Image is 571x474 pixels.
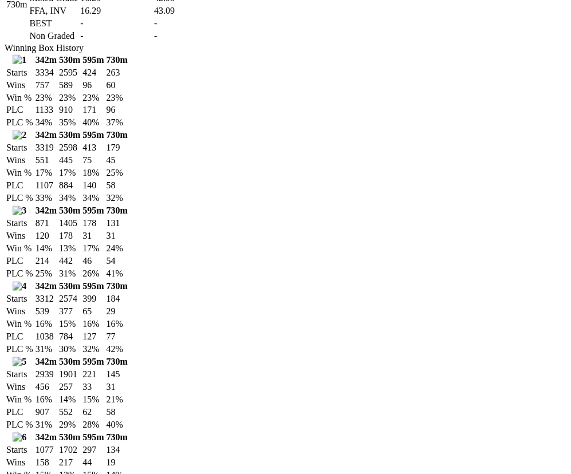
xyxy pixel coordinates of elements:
td: 65 [82,306,104,318]
td: 41% [106,268,128,280]
td: 23% [35,92,57,104]
td: 31% [35,420,57,431]
th: 342m [35,432,57,444]
td: 28% [82,420,104,431]
th: 595m [82,206,104,217]
td: 45 [106,155,128,167]
td: 96 [82,80,104,91]
th: 730m [106,432,128,444]
td: - [80,18,152,29]
td: Starts [6,67,34,78]
td: 214 [35,256,57,267]
td: 29% [58,420,81,431]
td: 23% [58,92,81,104]
td: 25% [106,168,128,179]
td: 217 [58,457,81,469]
th: 342m [35,281,57,293]
td: 552 [58,407,81,418]
td: 58 [106,180,128,192]
td: 551 [35,155,57,167]
td: PLC [6,105,34,116]
td: PLC [6,331,34,343]
td: Starts [6,445,34,456]
th: 595m [82,130,104,141]
td: 413 [82,143,104,154]
td: 2574 [58,294,81,305]
td: 34% [58,193,81,204]
td: 442 [58,256,81,267]
td: 1038 [35,331,57,343]
td: 14% [35,243,57,255]
td: PLC % [6,268,34,280]
img: 5 [13,357,26,368]
td: 140 [82,180,104,192]
th: 530m [58,357,81,368]
td: - [153,18,214,29]
td: Starts [6,294,34,305]
td: 179 [106,143,128,154]
td: Win % [6,243,34,255]
th: 530m [58,54,81,66]
th: 595m [82,281,104,293]
td: 884 [58,180,81,192]
td: 784 [58,331,81,343]
td: 445 [58,155,81,167]
td: PLC % [6,344,34,355]
td: 456 [35,382,57,393]
th: 730m [106,54,128,66]
td: 16.29 [80,5,152,17]
td: 18% [82,168,104,179]
td: 171 [82,105,104,116]
th: 595m [82,432,104,444]
td: 23% [82,92,104,104]
td: 1133 [35,105,57,116]
td: 42% [106,344,128,355]
td: 21% [106,394,128,406]
td: 907 [35,407,57,418]
td: 14% [58,394,81,406]
td: 58 [106,407,128,418]
td: Wins [6,306,34,318]
td: 19 [106,457,128,469]
td: 77 [106,331,128,343]
th: 730m [106,357,128,368]
td: 2598 [58,143,81,154]
td: 158 [35,457,57,469]
img: 6 [13,433,26,443]
td: FFA, INV [29,5,78,17]
th: 342m [35,357,57,368]
td: 120 [35,231,57,242]
th: 730m [106,206,128,217]
td: 1405 [58,218,81,230]
td: 34% [82,193,104,204]
td: PLC [6,180,34,192]
td: Wins [6,155,34,167]
td: PLC % [6,420,34,431]
td: 184 [106,294,128,305]
td: Wins [6,457,34,469]
td: 54 [106,256,128,267]
td: PLC % [6,117,34,129]
td: 3312 [35,294,57,305]
td: 40% [82,117,104,129]
td: 32% [106,193,128,204]
td: 29 [106,306,128,318]
td: 399 [82,294,104,305]
th: 342m [35,130,57,141]
td: Starts [6,143,34,154]
td: 31% [58,268,81,280]
td: 46 [82,256,104,267]
td: 3319 [35,143,57,154]
td: 75 [82,155,104,167]
td: 25% [35,268,57,280]
td: Win % [6,168,34,179]
td: 145 [106,369,128,381]
td: 16% [35,394,57,406]
td: 96 [106,105,128,116]
img: 1 [13,55,26,65]
th: 530m [58,206,81,217]
td: 1107 [35,180,57,192]
td: 1077 [35,445,57,456]
td: Starts [6,369,34,381]
td: 16% [35,319,57,330]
